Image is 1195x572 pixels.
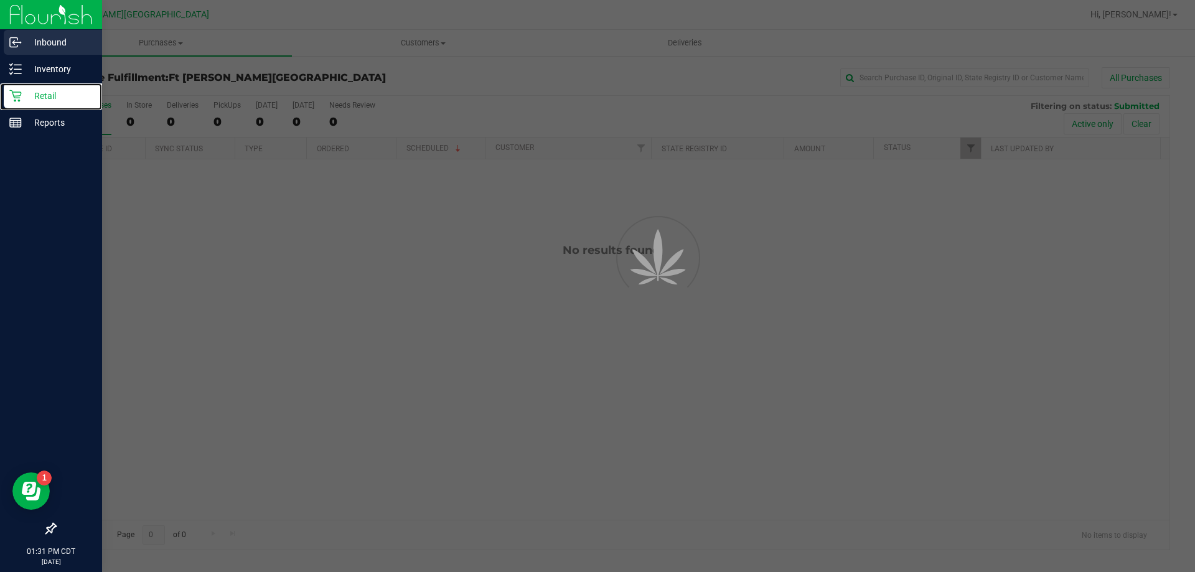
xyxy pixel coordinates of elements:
p: Inbound [22,35,96,50]
inline-svg: Reports [9,116,22,129]
inline-svg: Inventory [9,63,22,75]
inline-svg: Inbound [9,36,22,49]
p: Inventory [22,62,96,77]
iframe: Resource center unread badge [37,471,52,485]
inline-svg: Retail [9,90,22,102]
p: Reports [22,115,96,130]
p: Retail [22,88,96,103]
p: [DATE] [6,557,96,566]
iframe: Resource center [12,472,50,510]
p: 01:31 PM CDT [6,546,96,557]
